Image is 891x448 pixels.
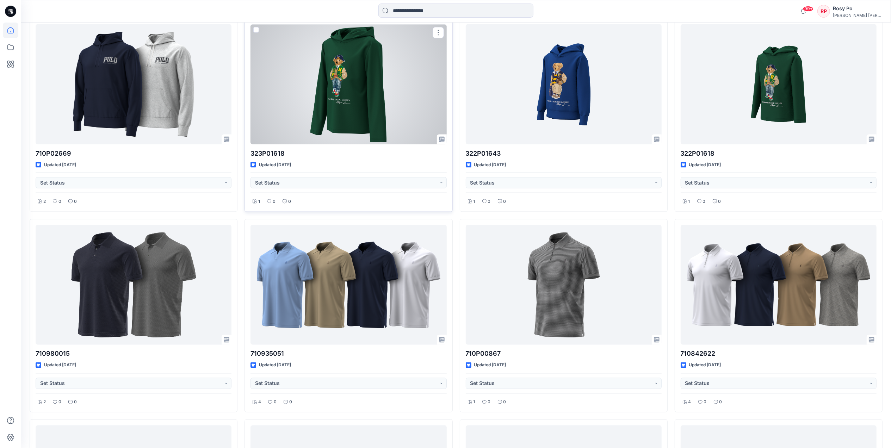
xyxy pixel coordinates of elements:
[488,399,491,406] p: 0
[688,399,691,406] p: 4
[58,198,61,205] p: 0
[43,198,46,205] p: 2
[74,198,77,205] p: 0
[803,6,813,12] span: 99+
[259,161,291,169] p: Updated [DATE]
[289,399,292,406] p: 0
[681,225,877,345] a: 710842622
[681,149,877,158] p: 322P01618
[474,161,506,169] p: Updated [DATE]
[466,149,662,158] p: 322P01643
[250,149,446,158] p: 323P01618
[44,161,76,169] p: Updated [DATE]
[58,399,61,406] p: 0
[474,362,506,369] p: Updated [DATE]
[718,198,721,205] p: 0
[466,225,662,345] a: 710P00867
[503,399,506,406] p: 0
[258,399,261,406] p: 4
[288,198,291,205] p: 0
[688,198,690,205] p: 1
[43,399,46,406] p: 2
[36,149,231,158] p: 710P02669
[44,362,76,369] p: Updated [DATE]
[817,5,830,18] div: RP
[503,198,506,205] p: 0
[36,225,231,345] a: 710980015
[474,198,475,205] p: 1
[474,399,475,406] p: 1
[689,362,721,369] p: Updated [DATE]
[258,198,260,205] p: 1
[689,161,721,169] p: Updated [DATE]
[681,24,877,144] a: 322P01618
[681,349,877,359] p: 710842622
[833,13,882,18] div: [PERSON_NAME] [PERSON_NAME]
[273,198,276,205] p: 0
[274,399,277,406] p: 0
[488,198,491,205] p: 0
[704,399,707,406] p: 0
[703,198,706,205] p: 0
[466,349,662,359] p: 710P00867
[250,349,446,359] p: 710935051
[719,399,722,406] p: 0
[250,225,446,345] a: 710935051
[250,24,446,144] a: 323P01618
[833,4,882,13] div: Rosy Po
[259,362,291,369] p: Updated [DATE]
[36,24,231,144] a: 710P02669
[74,399,77,406] p: 0
[36,349,231,359] p: 710980015
[466,24,662,144] a: 322P01643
